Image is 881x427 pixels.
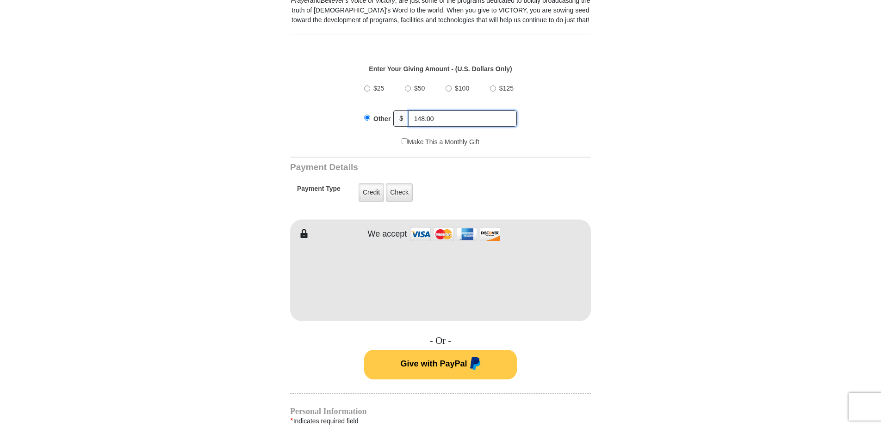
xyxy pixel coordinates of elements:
h3: Payment Details [290,162,526,173]
span: $ [393,110,409,127]
span: Give with PayPal [400,359,467,368]
label: Credit [359,183,384,202]
span: $50 [414,85,425,92]
label: Make This a Monthly Gift [402,137,479,147]
h4: - Or - [290,335,591,347]
span: $25 [373,85,384,92]
h5: Payment Type [297,185,341,197]
span: $125 [499,85,514,92]
h4: Personal Information [290,408,591,415]
strong: Enter Your Giving Amount - (U.S. Dollars Only) [369,65,512,73]
span: Other [373,115,391,122]
button: Give with PayPal [364,350,517,379]
input: Make This a Monthly Gift [402,138,408,144]
img: paypal [467,357,481,372]
div: Indicates required field [290,415,591,427]
input: Other Amount [409,110,517,127]
h4: We accept [368,229,407,239]
label: Check [386,183,413,202]
span: $100 [455,85,469,92]
img: credit cards accepted [409,224,502,244]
